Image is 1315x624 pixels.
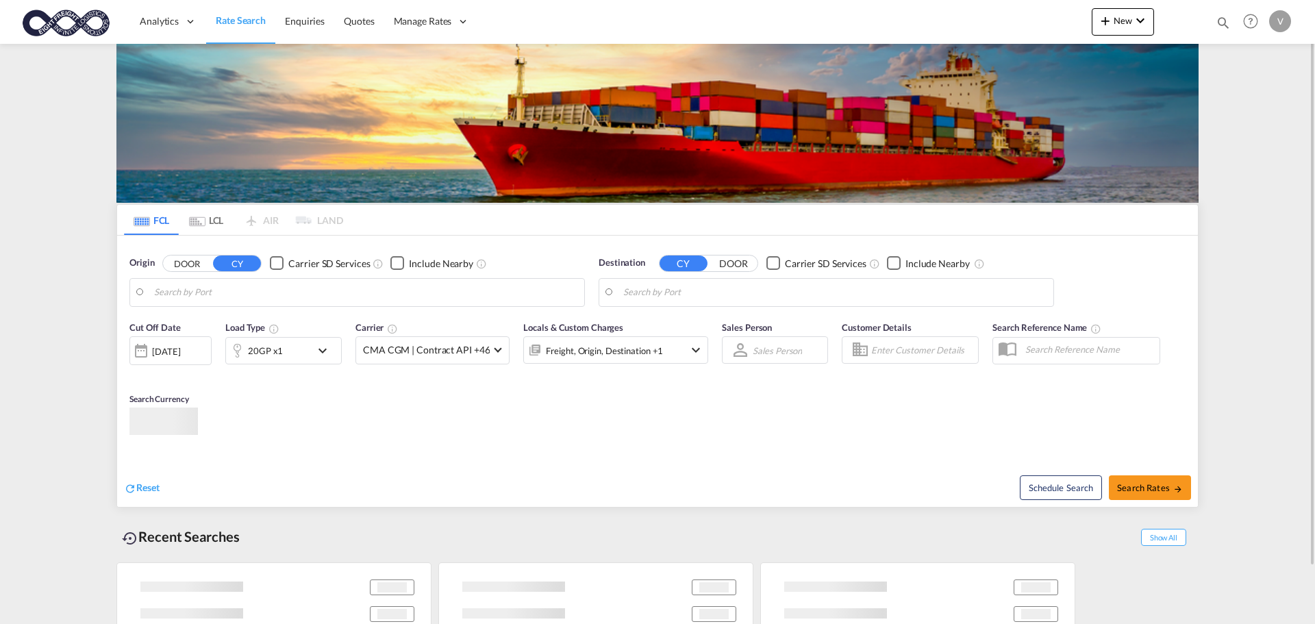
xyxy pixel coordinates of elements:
button: DOOR [163,255,211,271]
span: Enquiries [285,15,325,27]
button: CY [660,255,707,271]
md-icon: Unchecked: Ignores neighbouring ports when fetching rates.Checked : Includes neighbouring ports w... [476,258,487,269]
md-icon: icon-arrow-right [1173,484,1183,494]
md-icon: The selected Trucker/Carrierwill be displayed in the rate results If the rates are from another f... [387,323,398,334]
span: Reset [136,482,160,493]
img: LCL+%26+FCL+BACKGROUND.png [116,44,1199,203]
button: icon-plus 400-fgNewicon-chevron-down [1092,8,1154,36]
div: Help [1239,10,1269,34]
button: CY [213,255,261,271]
div: icon-refreshReset [124,481,160,496]
span: Load Type [225,322,279,333]
input: Search Reference Name [1018,339,1160,360]
div: Carrier SD Services [288,257,370,271]
md-icon: icon-refresh [124,482,136,495]
div: Include Nearby [409,257,473,271]
md-icon: icon-backup-restore [122,530,138,547]
span: Manage Rates [394,14,452,28]
md-pagination-wrapper: Use the left and right arrow keys to navigate between tabs [124,205,343,235]
span: Sales Person [722,322,772,333]
span: Locals & Custom Charges [523,322,623,333]
md-icon: Your search will be saved by the below given name [1090,323,1101,334]
span: CMA CGM | Contract API +46 [363,343,490,357]
button: DOOR [710,255,757,271]
md-icon: icon-plus 400-fg [1097,12,1114,29]
input: Search by Port [154,282,577,303]
span: Search Rates [1117,482,1183,493]
div: [DATE] [152,345,180,358]
span: Analytics [140,14,179,28]
md-icon: icon-chevron-down [314,342,338,359]
md-checkbox: Checkbox No Ink [390,256,473,271]
div: 20GP x1 [248,341,283,360]
span: Destination [599,256,645,270]
md-tab-item: LCL [179,205,234,235]
input: Search by Port [623,282,1047,303]
md-icon: Unchecked: Ignores neighbouring ports when fetching rates.Checked : Includes neighbouring ports w... [974,258,985,269]
span: Help [1239,10,1262,33]
md-checkbox: Checkbox No Ink [887,256,970,271]
span: Customer Details [842,322,911,333]
div: V [1269,10,1291,32]
div: Recent Searches [116,521,245,552]
span: Rate Search [216,14,266,26]
md-checkbox: Checkbox No Ink [270,256,370,271]
md-tab-item: FCL [124,205,179,235]
span: New [1097,15,1149,26]
md-icon: icon-chevron-down [688,342,704,358]
button: Note: By default Schedule search will only considerorigin ports, destination ports and cut off da... [1020,475,1102,500]
div: Carrier SD Services [785,257,866,271]
span: Search Currency [129,394,189,404]
span: Search Reference Name [992,322,1101,333]
md-icon: Unchecked: Search for CY (Container Yard) services for all selected carriers.Checked : Search for... [869,258,880,269]
md-select: Sales Person [751,340,803,360]
span: Show All [1141,529,1186,546]
md-checkbox: Checkbox No Ink [766,256,866,271]
img: c818b980817911efbdc1a76df449e905.png [21,6,113,37]
div: Freight Origin Destination Factory Stuffingicon-chevron-down [523,336,708,364]
div: 20GP x1icon-chevron-down [225,337,342,364]
span: Cut Off Date [129,322,181,333]
button: Search Ratesicon-arrow-right [1109,475,1191,500]
span: Origin [129,256,154,270]
input: Enter Customer Details [871,340,974,360]
div: Origin DOOR CY Checkbox No InkUnchecked: Search for CY (Container Yard) services for all selected... [117,236,1198,507]
md-icon: icon-information-outline [268,323,279,334]
div: icon-magnify [1216,15,1231,36]
md-datepicker: Select [129,364,140,382]
md-icon: icon-chevron-down [1132,12,1149,29]
span: Carrier [355,322,398,333]
md-icon: Unchecked: Search for CY (Container Yard) services for all selected carriers.Checked : Search for... [373,258,384,269]
div: Freight Origin Destination Factory Stuffing [546,341,663,360]
div: Include Nearby [905,257,970,271]
div: [DATE] [129,336,212,365]
md-icon: icon-magnify [1216,15,1231,30]
span: Quotes [344,15,374,27]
